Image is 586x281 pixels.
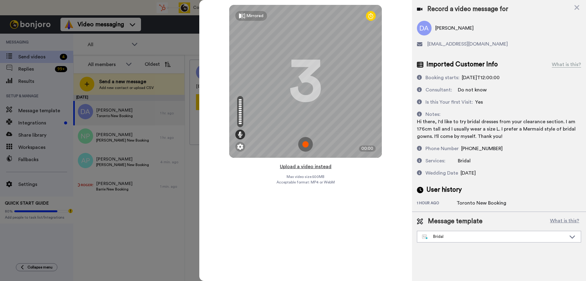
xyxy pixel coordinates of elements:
[552,61,581,68] div: What is this?
[461,171,476,176] span: [DATE]
[462,75,500,80] span: [DATE]T12:00:00
[426,60,498,69] span: Imported Customer Info
[278,163,333,171] button: Upload a video instead
[422,235,428,239] img: nextgen-template.svg
[425,111,440,118] div: Notes:
[359,146,376,152] div: 00:00
[428,217,483,226] span: Message template
[425,169,458,177] div: Wedding Date
[417,119,576,139] span: Hi there, I'd like to try bridal dresses from your clearance section. I am 176cm tall and I usual...
[298,137,313,152] img: ic_record_start.svg
[277,180,335,185] span: Acceptable format: MP4 or WebM
[475,100,483,105] span: Yes
[417,201,457,207] div: 1 hour ago
[426,185,462,194] span: User history
[289,58,322,104] div: 3
[458,158,471,163] span: Bridal
[461,146,503,151] span: [PHONE_NUMBER]
[425,145,459,152] div: Phone Number
[425,74,459,81] div: Booking starts:
[548,217,581,226] button: What is this?
[425,86,452,94] div: Consultant:
[422,234,566,240] div: Bridal
[425,98,473,106] div: Is this Your first Visit:
[458,87,487,92] span: Do not know
[457,199,506,207] div: Toronto New Booking
[425,157,445,165] div: Services:
[237,144,243,150] img: ic_gear.svg
[287,174,324,179] span: Max video size: 500 MB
